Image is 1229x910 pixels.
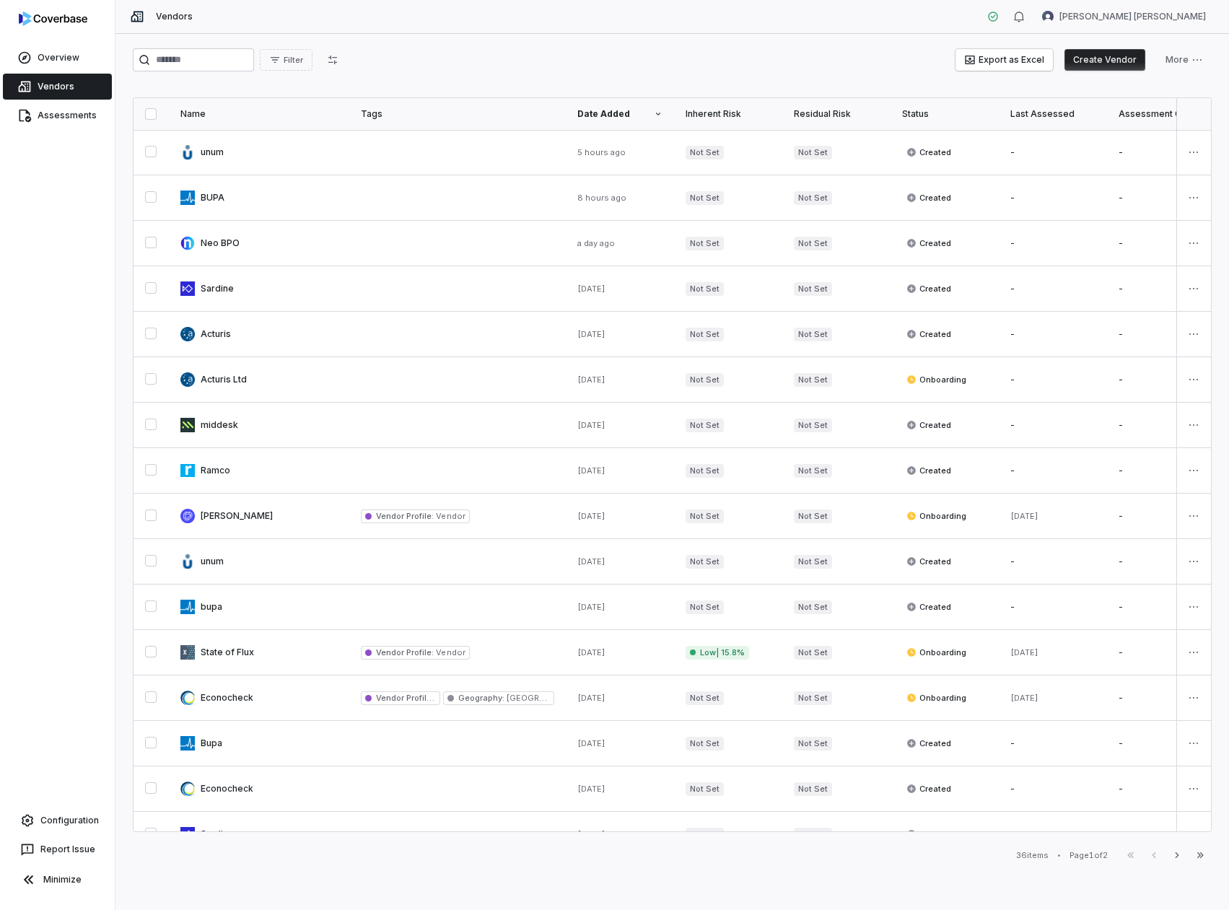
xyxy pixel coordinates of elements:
[1107,812,1215,857] td: -
[1107,403,1215,448] td: -
[577,511,605,521] span: [DATE]
[999,175,1107,221] td: -
[686,828,724,841] span: Not Set
[906,374,966,385] span: Onboarding
[794,282,832,296] span: Not Set
[180,108,338,120] div: Name
[577,784,605,794] span: [DATE]
[1042,11,1054,22] img: Manoj Kumar Reddy Gopu avatar
[1107,675,1215,721] td: -
[1107,130,1215,175] td: -
[1157,49,1212,71] button: More
[902,108,987,120] div: Status
[686,509,724,523] span: Not Set
[1107,766,1215,812] td: -
[999,357,1107,403] td: -
[686,782,724,796] span: Not Set
[1107,539,1215,585] td: -
[577,647,605,657] span: [DATE]
[577,238,615,248] span: a day ago
[906,237,951,249] span: Created
[1107,494,1215,539] td: -
[999,766,1107,812] td: -
[906,601,951,613] span: Created
[686,691,724,705] span: Not Set
[577,147,626,157] span: 5 hours ago
[577,284,605,294] span: [DATE]
[376,693,434,703] span: Vendor Profile :
[1107,312,1215,357] td: -
[260,49,312,71] button: Filter
[794,237,832,250] span: Not Set
[794,691,832,705] span: Not Set
[577,108,662,120] div: Date Added
[906,692,966,704] span: Onboarding
[1107,266,1215,312] td: -
[577,829,605,839] span: [DATE]
[1010,108,1095,120] div: Last Assessed
[794,737,832,751] span: Not Set
[1010,647,1038,657] span: [DATE]
[1070,850,1108,861] div: Page 1 of 2
[686,419,724,432] span: Not Set
[1016,850,1049,861] div: 36 items
[794,782,832,796] span: Not Set
[906,419,951,431] span: Created
[686,373,724,387] span: Not Set
[999,266,1107,312] td: -
[999,812,1107,857] td: -
[794,328,832,341] span: Not Set
[686,146,724,159] span: Not Set
[906,556,951,567] span: Created
[906,465,951,476] span: Created
[794,464,832,478] span: Not Set
[906,510,966,522] span: Onboarding
[577,193,626,203] span: 8 hours ago
[361,108,554,120] div: Tags
[1107,585,1215,630] td: -
[906,328,951,340] span: Created
[686,737,724,751] span: Not Set
[1107,448,1215,494] td: -
[19,12,87,26] img: logo-D7KZi-bG.svg
[999,721,1107,766] td: -
[1059,11,1206,22] span: [PERSON_NAME] [PERSON_NAME]
[686,646,749,660] span: Low | 15.8%
[577,420,605,430] span: [DATE]
[999,539,1107,585] td: -
[686,328,724,341] span: Not Set
[1010,693,1038,703] span: [DATE]
[434,511,465,521] span: Vendor
[686,191,724,205] span: Not Set
[999,403,1107,448] td: -
[458,693,504,703] span: Geography :
[577,329,605,339] span: [DATE]
[3,74,112,100] a: Vendors
[794,509,832,523] span: Not Set
[577,693,605,703] span: [DATE]
[906,783,951,795] span: Created
[906,192,951,204] span: Created
[999,585,1107,630] td: -
[1107,721,1215,766] td: -
[577,375,605,385] span: [DATE]
[999,221,1107,266] td: -
[955,49,1053,71] button: Export as Excel
[906,283,951,294] span: Created
[6,836,109,862] button: Report Issue
[376,647,434,657] span: Vendor Profile :
[577,556,605,566] span: [DATE]
[794,555,832,569] span: Not Set
[794,373,832,387] span: Not Set
[794,146,832,159] span: Not Set
[794,108,879,120] div: Residual Risk
[906,647,966,658] span: Onboarding
[1107,357,1215,403] td: -
[906,828,951,840] span: Created
[1064,49,1145,71] button: Create Vendor
[3,102,112,128] a: Assessments
[577,738,605,748] span: [DATE]
[1119,108,1204,120] div: Assessment Outcome
[686,600,724,614] span: Not Set
[1107,175,1215,221] td: -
